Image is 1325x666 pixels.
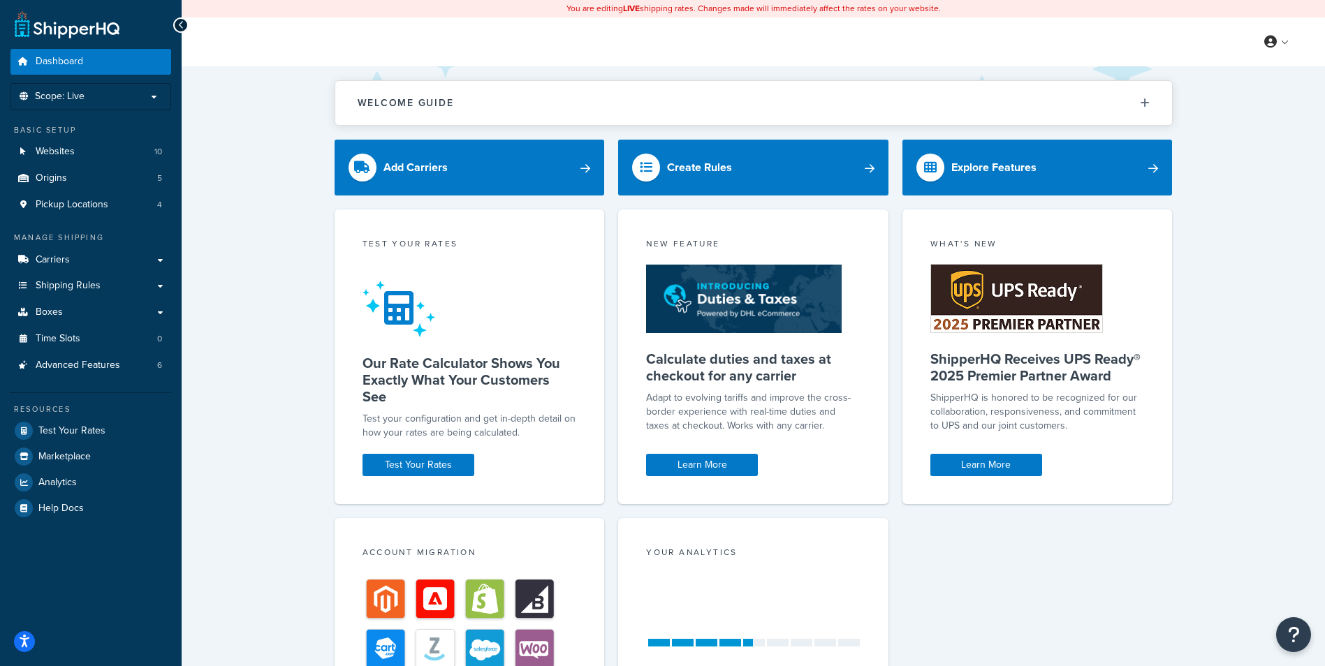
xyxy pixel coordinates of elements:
[10,192,171,218] li: Pickup Locations
[618,140,888,195] a: Create Rules
[10,273,171,299] a: Shipping Rules
[930,237,1145,253] div: What's New
[36,146,75,158] span: Websites
[10,404,171,415] div: Resources
[10,496,171,521] a: Help Docs
[363,454,474,476] a: Test Your Rates
[646,391,861,433] p: Adapt to evolving tariffs and improve the cross-border experience with real-time duties and taxes...
[10,299,171,325] a: Boxes
[10,232,171,244] div: Manage Shipping
[38,425,105,437] span: Test Your Rates
[10,49,171,75] a: Dashboard
[38,503,84,515] span: Help Docs
[154,146,162,158] span: 10
[10,470,171,495] a: Analytics
[10,326,171,352] a: Time Slots0
[36,56,83,68] span: Dashboard
[363,412,577,440] div: Test your configuration and get in-depth detail on how your rates are being calculated.
[623,2,640,15] b: LIVE
[10,444,171,469] a: Marketplace
[36,199,108,211] span: Pickup Locations
[363,237,577,253] div: Test your rates
[646,237,861,253] div: New Feature
[902,140,1173,195] a: Explore Features
[646,350,861,384] h5: Calculate duties and taxes at checkout for any carrier
[363,355,577,405] h5: Our Rate Calculator Shows You Exactly What Your Customers See
[36,280,101,292] span: Shipping Rules
[363,546,577,562] div: Account Migration
[10,192,171,218] a: Pickup Locations4
[335,81,1172,125] button: Welcome Guide
[10,139,171,165] li: Websites
[10,124,171,136] div: Basic Setup
[157,360,162,371] span: 6
[930,391,1145,433] p: ShipperHQ is honored to be recognized for our collaboration, responsiveness, and commitment to UP...
[930,454,1042,476] a: Learn More
[10,353,171,378] li: Advanced Features
[38,477,77,489] span: Analytics
[10,165,171,191] a: Origins5
[930,350,1145,384] h5: ShipperHQ Receives UPS Ready® 2025 Premier Partner Award
[10,326,171,352] li: Time Slots
[646,546,861,562] div: Your Analytics
[10,247,171,273] a: Carriers
[10,165,171,191] li: Origins
[667,158,732,177] div: Create Rules
[358,98,454,108] h2: Welcome Guide
[10,353,171,378] a: Advanced Features6
[646,454,758,476] a: Learn More
[10,139,171,165] a: Websites10
[36,172,67,184] span: Origins
[35,91,85,103] span: Scope: Live
[335,140,605,195] a: Add Carriers
[383,158,448,177] div: Add Carriers
[36,254,70,266] span: Carriers
[36,306,63,318] span: Boxes
[36,360,120,371] span: Advanced Features
[1276,617,1311,652] button: Open Resource Center
[157,333,162,345] span: 0
[38,451,91,463] span: Marketplace
[10,418,171,443] a: Test Your Rates
[36,333,80,345] span: Time Slots
[951,158,1037,177] div: Explore Features
[157,172,162,184] span: 5
[157,199,162,211] span: 4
